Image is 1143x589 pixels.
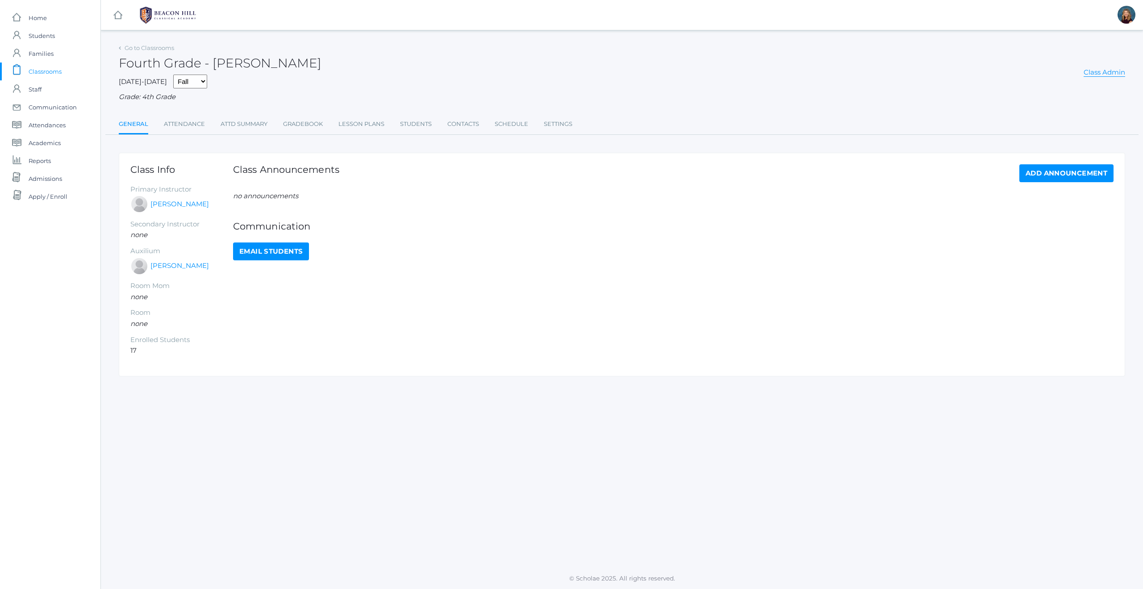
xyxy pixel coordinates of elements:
[119,92,1125,102] div: Grade: 4th Grade
[29,134,61,152] span: Academics
[544,115,572,133] a: Settings
[101,574,1143,583] p: © Scholae 2025. All rights reserved.
[29,27,55,45] span: Students
[29,98,77,116] span: Communication
[495,115,528,133] a: Schedule
[447,115,479,133] a: Contacts
[1084,68,1125,77] a: Class Admin
[119,77,167,86] span: [DATE]-[DATE]
[29,45,54,63] span: Families
[150,199,209,209] a: [PERSON_NAME]
[130,195,148,213] div: Lydia Chaffin
[119,56,321,70] h2: Fourth Grade - [PERSON_NAME]
[400,115,432,133] a: Students
[29,116,66,134] span: Attendances
[29,188,67,205] span: Apply / Enroll
[130,221,233,228] h5: Secondary Instructor
[130,346,233,356] li: 17
[338,115,384,133] a: Lesson Plans
[233,242,309,260] a: Email Students
[130,292,147,301] em: none
[130,257,148,275] div: Heather Porter
[130,247,233,255] h5: Auxilium
[29,152,51,170] span: Reports
[130,230,147,239] em: none
[130,164,233,175] h1: Class Info
[233,164,339,180] h1: Class Announcements
[130,319,147,328] em: none
[221,115,267,133] a: Attd Summary
[164,115,205,133] a: Attendance
[29,170,62,188] span: Admissions
[1019,164,1114,182] a: Add Announcement
[150,261,209,271] a: [PERSON_NAME]
[125,44,174,51] a: Go to Classrooms
[134,4,201,26] img: BHCALogos-05-308ed15e86a5a0abce9b8dd61676a3503ac9727e845dece92d48e8588c001991.png
[130,186,233,193] h5: Primary Instructor
[130,309,233,317] h5: Room
[1118,6,1135,24] div: Lindsay Leeds
[283,115,323,133] a: Gradebook
[130,282,233,290] h5: Room Mom
[29,9,47,27] span: Home
[119,115,148,134] a: General
[233,221,1114,231] h1: Communication
[130,336,233,344] h5: Enrolled Students
[233,192,298,200] em: no announcements
[29,63,62,80] span: Classrooms
[29,80,42,98] span: Staff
